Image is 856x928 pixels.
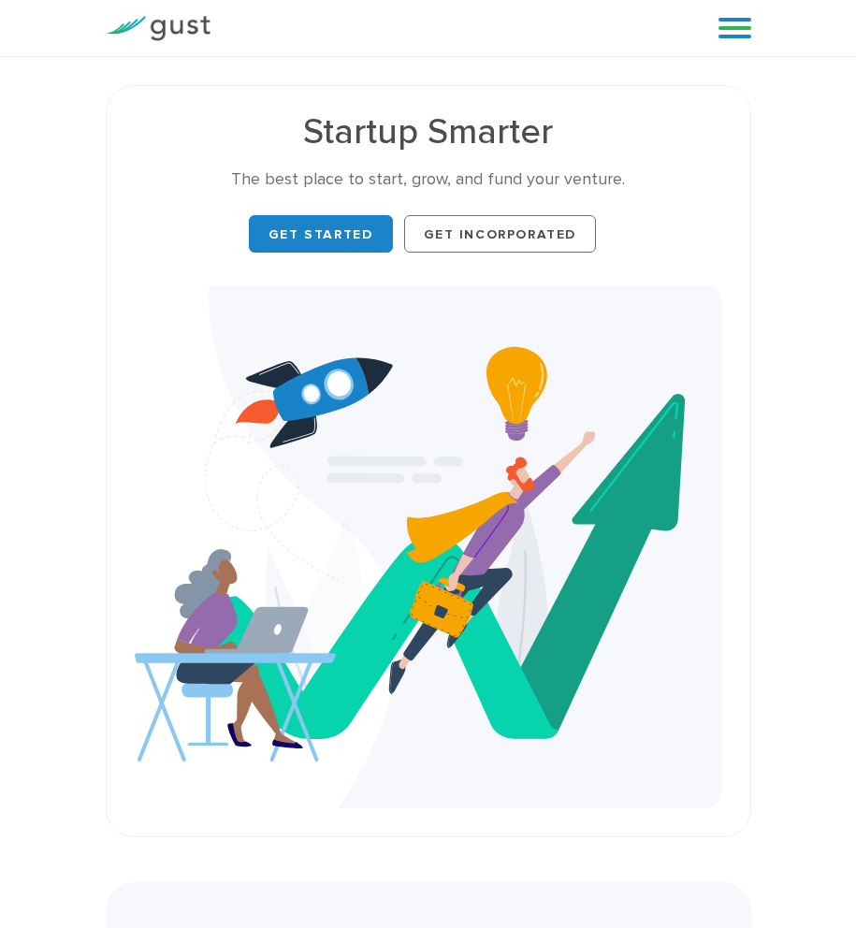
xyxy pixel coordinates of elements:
[135,286,722,808] img: Startup Smarter Hero
[135,168,722,191] div: The best place to start, grow, and fund your venture.
[249,215,393,253] a: Get Started
[135,114,722,150] h1: Startup Smarter
[404,215,597,253] a: Get Incorporated
[106,16,210,41] img: Gust Logo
